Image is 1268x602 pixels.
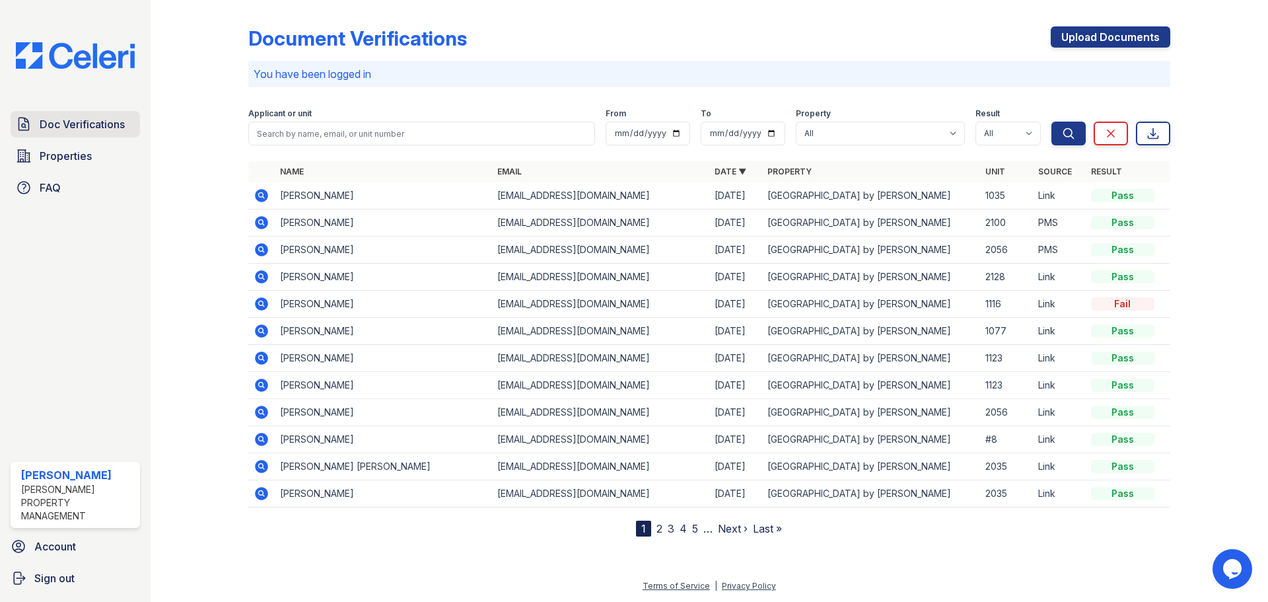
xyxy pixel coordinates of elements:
a: FAQ [11,174,140,201]
a: 2 [656,522,662,535]
td: [DATE] [709,182,762,209]
label: Result [975,108,1000,119]
td: 1077 [980,318,1033,345]
td: [DATE] [709,209,762,237]
div: Pass [1091,379,1154,392]
td: [GEOGRAPHIC_DATA] by [PERSON_NAME] [762,345,979,372]
td: Link [1033,318,1086,345]
a: Result [1091,167,1122,176]
div: | [715,581,717,591]
td: [EMAIL_ADDRESS][DOMAIN_NAME] [492,399,709,426]
iframe: chat widget [1213,549,1255,589]
td: Link [1033,426,1086,453]
td: [EMAIL_ADDRESS][DOMAIN_NAME] [492,372,709,399]
span: Doc Verifications [40,116,125,132]
a: Properties [11,143,140,169]
div: 1 [636,521,651,537]
td: [PERSON_NAME] [PERSON_NAME] [275,453,492,480]
a: 3 [668,522,674,535]
a: Name [280,167,304,176]
td: [DATE] [709,318,762,345]
td: 2128 [980,264,1033,291]
div: Pass [1091,406,1154,419]
div: Fail [1091,297,1154,311]
div: Pass [1091,352,1154,365]
td: 1116 [980,291,1033,318]
a: Next › [718,522,748,535]
td: [PERSON_NAME] [275,318,492,345]
td: [PERSON_NAME] [275,372,492,399]
label: From [606,108,626,119]
td: [EMAIL_ADDRESS][DOMAIN_NAME] [492,264,709,291]
td: Link [1033,399,1086,426]
td: [EMAIL_ADDRESS][DOMAIN_NAME] [492,182,709,209]
td: Link [1033,372,1086,399]
div: [PERSON_NAME] [21,467,135,483]
a: Date ▼ [715,167,746,176]
td: [PERSON_NAME] [275,237,492,264]
td: [GEOGRAPHIC_DATA] by [PERSON_NAME] [762,372,979,399]
td: PMS [1033,237,1086,264]
td: [DATE] [709,291,762,318]
td: #8 [980,426,1033,453]
td: [DATE] [709,399,762,426]
td: [GEOGRAPHIC_DATA] by [PERSON_NAME] [762,318,979,345]
a: Unit [985,167,1005,176]
td: [EMAIL_ADDRESS][DOMAIN_NAME] [492,345,709,372]
td: [EMAIL_ADDRESS][DOMAIN_NAME] [492,426,709,453]
td: [DATE] [709,480,762,508]
div: Pass [1091,433,1154,446]
p: You have been logged in [254,66,1165,82]
div: [PERSON_NAME] Property Management [21,483,135,523]
td: 1123 [980,372,1033,399]
td: PMS [1033,209,1086,237]
td: 2035 [980,480,1033,508]
td: [GEOGRAPHIC_DATA] by [PERSON_NAME] [762,426,979,453]
input: Search by name, email, or unit number [248,122,595,145]
td: [EMAIL_ADDRESS][DOMAIN_NAME] [492,480,709,508]
span: Properties [40,148,92,164]
td: [DATE] [709,372,762,399]
img: CE_Logo_Blue-a8612792a0a2168367f1c8372b55b34899dd931a85d93a1a3d3e32e68fde9ad4.png [5,42,145,69]
label: Property [796,108,831,119]
td: [EMAIL_ADDRESS][DOMAIN_NAME] [492,209,709,237]
span: Sign out [34,570,75,586]
div: Pass [1091,270,1154,283]
span: Account [34,539,76,554]
td: [DATE] [709,345,762,372]
div: Pass [1091,487,1154,500]
a: Privacy Policy [722,581,776,591]
td: [GEOGRAPHIC_DATA] by [PERSON_NAME] [762,453,979,480]
td: [GEOGRAPHIC_DATA] by [PERSON_NAME] [762,480,979,508]
td: [GEOGRAPHIC_DATA] by [PERSON_NAME] [762,264,979,291]
td: [GEOGRAPHIC_DATA] by [PERSON_NAME] [762,399,979,426]
td: [DATE] [709,264,762,291]
td: [PERSON_NAME] [275,209,492,237]
label: To [701,108,711,119]
td: [EMAIL_ADDRESS][DOMAIN_NAME] [492,291,709,318]
td: [PERSON_NAME] [275,399,492,426]
td: [DATE] [709,453,762,480]
label: Applicant or unit [248,108,312,119]
a: Sign out [5,565,145,591]
td: Link [1033,291,1086,318]
td: [EMAIL_ADDRESS][DOMAIN_NAME] [492,453,709,480]
a: Account [5,533,145,560]
td: [PERSON_NAME] [275,291,492,318]
td: [GEOGRAPHIC_DATA] by [PERSON_NAME] [762,209,979,237]
td: Link [1033,453,1086,480]
a: 4 [680,522,687,535]
td: [PERSON_NAME] [275,264,492,291]
td: 2035 [980,453,1033,480]
td: [PERSON_NAME] [275,345,492,372]
td: [GEOGRAPHIC_DATA] by [PERSON_NAME] [762,291,979,318]
td: 2056 [980,399,1033,426]
td: [EMAIL_ADDRESS][DOMAIN_NAME] [492,237,709,264]
a: Upload Documents [1051,26,1170,48]
td: Link [1033,182,1086,209]
td: [GEOGRAPHIC_DATA] by [PERSON_NAME] [762,237,979,264]
td: Link [1033,345,1086,372]
td: [EMAIL_ADDRESS][DOMAIN_NAME] [492,318,709,345]
a: Terms of Service [643,581,710,591]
